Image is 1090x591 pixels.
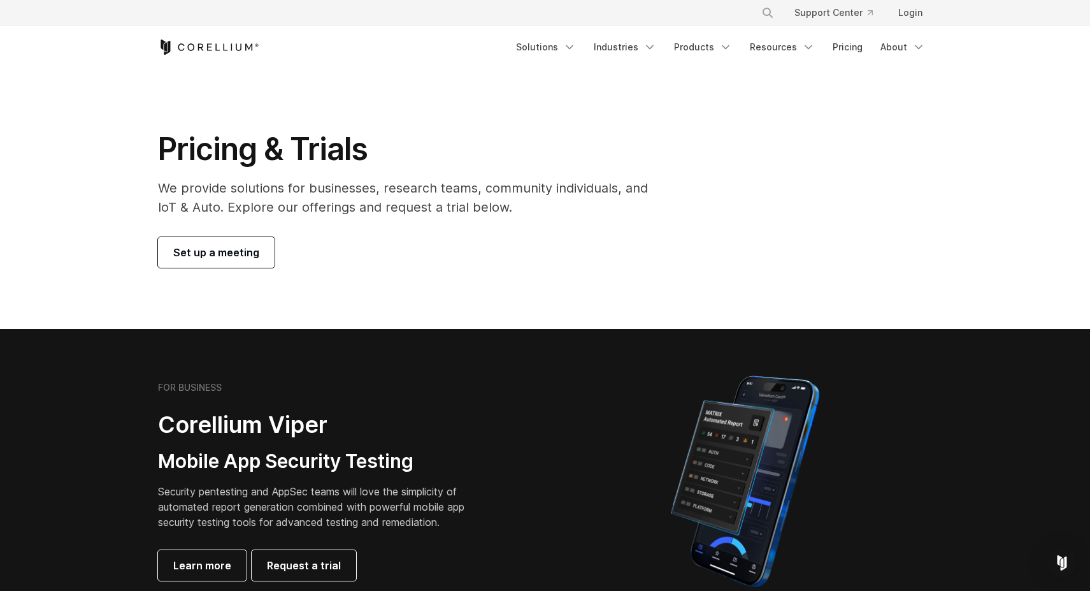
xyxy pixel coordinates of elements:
div: Navigation Menu [746,1,933,24]
a: Support Center [784,1,883,24]
a: Industries [586,36,664,59]
a: Resources [742,36,822,59]
button: Search [756,1,779,24]
a: Solutions [508,36,584,59]
h1: Pricing & Trials [158,130,666,168]
a: Learn more [158,550,247,581]
a: Set up a meeting [158,237,275,268]
p: We provide solutions for businesses, research teams, community individuals, and IoT & Auto. Explo... [158,179,666,217]
a: About [873,36,933,59]
a: Login [888,1,933,24]
a: Request a trial [252,550,356,581]
h2: Corellium Viper [158,411,484,439]
p: Security pentesting and AppSec teams will love the simplicity of automated report generation comb... [158,484,484,530]
div: Open Intercom Messenger [1047,548,1077,578]
span: Learn more [173,558,231,573]
h3: Mobile App Security Testing [158,449,484,474]
h6: FOR BUSINESS [158,382,222,393]
span: Request a trial [267,558,341,573]
a: Corellium Home [158,40,259,55]
a: Products [666,36,740,59]
div: Navigation Menu [508,36,933,59]
span: Set up a meeting [173,245,259,260]
a: Pricing [825,36,870,59]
